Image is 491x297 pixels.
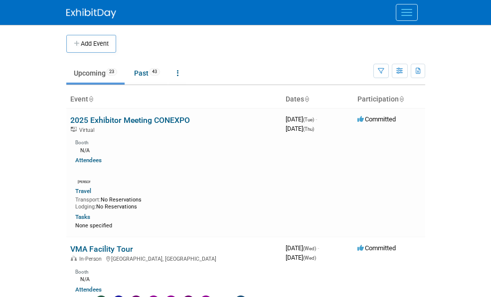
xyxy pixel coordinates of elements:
a: Past43 [127,64,167,83]
a: Sort by Start Date [304,95,309,103]
img: Virtual Event [71,127,77,132]
div: [GEOGRAPHIC_DATA], [GEOGRAPHIC_DATA] [70,254,278,262]
span: (Tue) [303,117,314,122]
button: Add Event [66,35,116,53]
div: Booth [75,136,278,146]
a: Attendees [75,286,102,293]
th: Event [66,91,282,108]
span: [DATE] [286,125,314,132]
th: Participation [353,91,425,108]
span: [DATE] [286,254,316,261]
span: Transport: [75,197,101,203]
button: Menu [396,4,418,21]
img: ExhibitDay [66,8,116,18]
a: Sort by Participation Type [399,95,404,103]
span: 23 [106,68,117,76]
span: Virtual [79,127,97,133]
img: Amanda Smith [78,167,90,179]
span: In-Person [79,256,105,262]
span: [DATE] [286,115,317,123]
span: (Thu) [303,126,314,132]
a: Tasks [75,213,90,220]
span: Lodging: [75,203,96,210]
span: [DATE] [286,244,319,252]
th: Dates [282,91,353,108]
a: VMA Facility Tour [70,244,133,254]
img: In-Person Event [71,256,77,261]
span: Committed [357,244,396,252]
div: Booth [75,266,278,275]
span: - [316,115,317,123]
a: Attendees [75,157,102,164]
a: Upcoming23 [66,64,125,83]
a: 2025 Exhibitor Meeting CONEXPO [70,115,190,125]
div: No Reservations No Reservations [75,195,278,210]
div: N/A [75,275,278,283]
span: (Wed) [303,255,316,261]
a: Travel [75,188,91,195]
div: Amanda Smith [78,179,90,185]
span: None specified [75,222,112,229]
span: - [318,244,319,252]
span: 43 [149,68,160,76]
span: Committed [357,115,396,123]
div: N/A [75,146,278,154]
span: (Wed) [303,246,316,251]
a: Sort by Event Name [88,95,93,103]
